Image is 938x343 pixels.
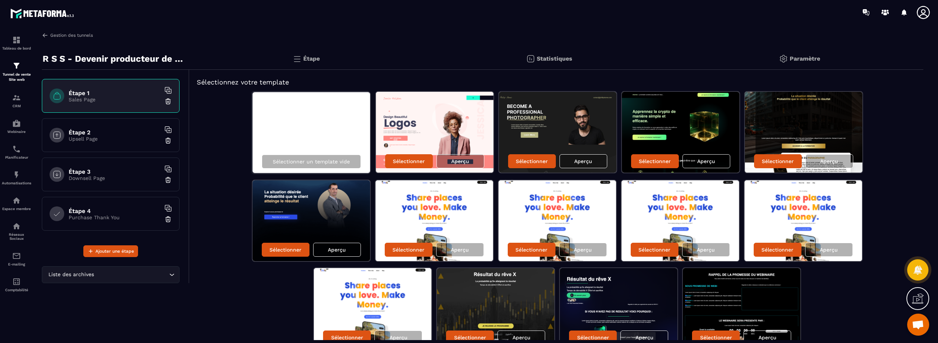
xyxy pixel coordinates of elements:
p: Sélectionner [331,335,363,340]
p: CRM [2,104,31,108]
a: emailemailE-mailing [2,246,31,272]
p: Tableau de bord [2,46,31,50]
img: image [745,180,862,261]
img: automations [12,196,21,205]
input: Search for option [95,271,167,279]
div: Ouvrir le chat [907,314,929,336]
a: schedulerschedulerPlanificateur [2,139,31,165]
a: accountantaccountantComptabilité [2,272,31,297]
a: social-networksocial-networkRéseaux Sociaux [2,216,31,246]
a: Gestion des tunnels [42,32,93,39]
img: trash [164,176,172,184]
p: Automatisations [2,181,31,185]
a: automationsautomationsWebinaire [2,113,31,139]
a: formationformationCRM [2,88,31,113]
a: formationformationTunnel de vente Site web [2,56,31,88]
p: Étape [303,55,320,62]
h6: Étape 2 [69,129,160,136]
p: Paramètre [790,55,820,62]
p: Upsell Page [69,136,160,142]
h6: Étape 3 [69,168,160,175]
p: Sélectionner [516,158,548,164]
a: formationformationTableau de bord [2,30,31,56]
p: Sélectionner [269,247,301,253]
p: Sélectionner un template vide [273,159,350,165]
button: Ajouter une étape [83,245,138,257]
p: Sélectionner [761,247,793,253]
img: social-network [12,222,21,231]
p: Sélectionner [762,158,794,164]
img: logo [10,7,76,20]
img: formation [12,93,21,102]
p: Aperçu [574,247,592,253]
p: Sélectionner [577,335,609,340]
h6: Étape 4 [69,207,160,214]
img: image [376,180,493,261]
p: E-mailing [2,262,31,266]
img: stats.20deebd0.svg [526,54,535,63]
p: Aperçu [697,247,715,253]
p: R S S - Devenir producteur de reggae [43,51,184,66]
a: automationsautomationsAutomatisations [2,165,31,191]
p: Aperçu [697,158,715,164]
img: arrow [42,32,48,39]
p: Aperçu [513,335,530,340]
p: Sélectionner [639,158,671,164]
a: automationsautomationsEspace membre [2,191,31,216]
p: Aperçu [820,247,838,253]
p: Purchase Thank You [69,214,160,220]
img: image [253,180,370,261]
img: trash [164,98,172,105]
p: Sélectionner [392,247,424,253]
img: email [12,252,21,260]
h5: Sélectionnez votre template [197,77,916,87]
img: formation [12,61,21,70]
p: Aperçu [328,247,346,253]
span: Liste des archives [47,271,95,279]
img: trash [164,137,172,144]
p: Aperçu [451,158,469,164]
p: Webinaire [2,130,31,134]
p: Sélectionner [700,335,732,340]
p: Réseaux Sociaux [2,232,31,241]
img: image [499,180,616,261]
p: Planificateur [2,155,31,159]
p: Comptabilité [2,288,31,292]
p: Downsell Page [69,175,160,181]
img: image [376,92,493,173]
p: Sélectionner [515,247,547,253]
p: Aperçu [820,158,838,164]
p: Statistiques [537,55,572,62]
p: Aperçu [635,335,653,340]
p: Aperçu [758,335,776,340]
p: Aperçu [390,335,408,340]
img: bars.0d591741.svg [293,54,301,63]
img: image [499,92,616,173]
p: Aperçu [574,158,592,164]
img: accountant [12,277,21,286]
img: image [622,180,739,261]
p: Sélectionner [393,158,425,164]
p: Sélectionner [638,247,670,253]
span: Ajouter une étape [95,248,134,255]
img: automations [12,119,21,128]
img: automations [12,170,21,179]
p: Sélectionner [454,335,486,340]
p: Tunnel de vente Site web [2,72,31,82]
img: scheduler [12,145,21,154]
img: formation [12,36,21,44]
img: setting-gr.5f69749f.svg [779,54,788,63]
img: trash [164,216,172,223]
p: Espace membre [2,207,31,211]
h6: Étape 1 [69,90,160,97]
div: Search for option [42,266,180,283]
p: Aperçu [451,247,469,253]
img: image [622,92,739,173]
img: image [745,92,862,173]
p: Sales Page [69,97,160,102]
